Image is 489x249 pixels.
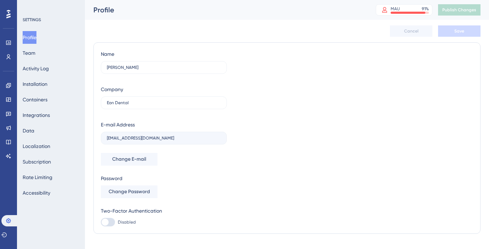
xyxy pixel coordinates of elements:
[442,7,476,13] span: Publish Changes
[422,6,429,12] div: 91 %
[391,6,400,12] div: MAU
[101,185,157,198] button: Change Password
[23,17,80,23] div: SETTINGS
[23,155,51,168] button: Subscription
[93,5,358,15] div: Profile
[101,85,123,94] div: Company
[23,140,50,153] button: Localization
[23,93,47,106] button: Containers
[23,62,49,75] button: Activity Log
[23,186,50,199] button: Accessibility
[112,155,146,164] span: Change E-mail
[438,4,481,16] button: Publish Changes
[23,171,52,184] button: Rate Limiting
[101,207,227,215] div: Two-Factor Authentication
[23,124,34,137] button: Data
[107,136,221,141] input: E-mail Address
[107,100,221,105] input: Company Name
[390,25,432,37] button: Cancel
[454,28,464,34] span: Save
[101,174,227,183] div: Password
[23,78,47,90] button: Installation
[101,50,114,58] div: Name
[107,65,221,70] input: Name Surname
[438,25,481,37] button: Save
[404,28,419,34] span: Cancel
[118,219,136,225] span: Disabled
[23,47,35,59] button: Team
[101,153,157,166] button: Change E-mail
[23,31,36,44] button: Profile
[101,120,135,129] div: E-mail Address
[23,109,50,121] button: Integrations
[109,188,150,196] span: Change Password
